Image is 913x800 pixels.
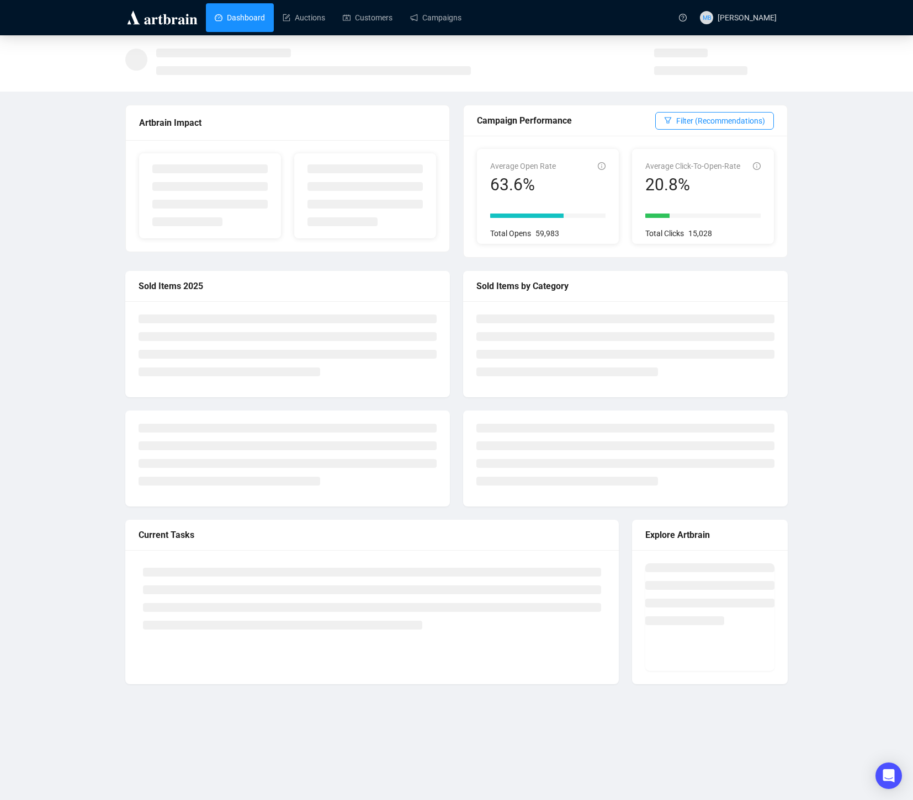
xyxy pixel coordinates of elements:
div: Sold Items 2025 [139,279,437,293]
img: logo [125,9,199,26]
span: [PERSON_NAME] [718,13,777,22]
div: Artbrain Impact [139,116,436,130]
a: Campaigns [410,3,461,32]
div: Current Tasks [139,528,606,542]
div: Campaign Performance [477,114,655,127]
button: Filter (Recommendations) [655,112,774,130]
div: 63.6% [490,174,556,195]
span: info-circle [598,162,606,170]
a: Dashboard [215,3,265,32]
span: Total Opens [490,229,531,238]
a: Auctions [283,3,325,32]
span: Total Clicks [645,229,684,238]
span: Average Click-To-Open-Rate [645,162,740,170]
span: MB [702,13,711,22]
div: Sold Items by Category [476,279,774,293]
div: 20.8% [645,174,740,195]
a: Customers [343,3,392,32]
div: Explore Artbrain [645,528,774,542]
span: Filter (Recommendations) [676,115,765,127]
span: 15,028 [688,229,712,238]
span: 59,983 [535,229,559,238]
span: Average Open Rate [490,162,556,170]
span: filter [664,116,672,124]
span: question-circle [679,14,687,22]
span: info-circle [753,162,761,170]
div: Open Intercom Messenger [875,762,902,789]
